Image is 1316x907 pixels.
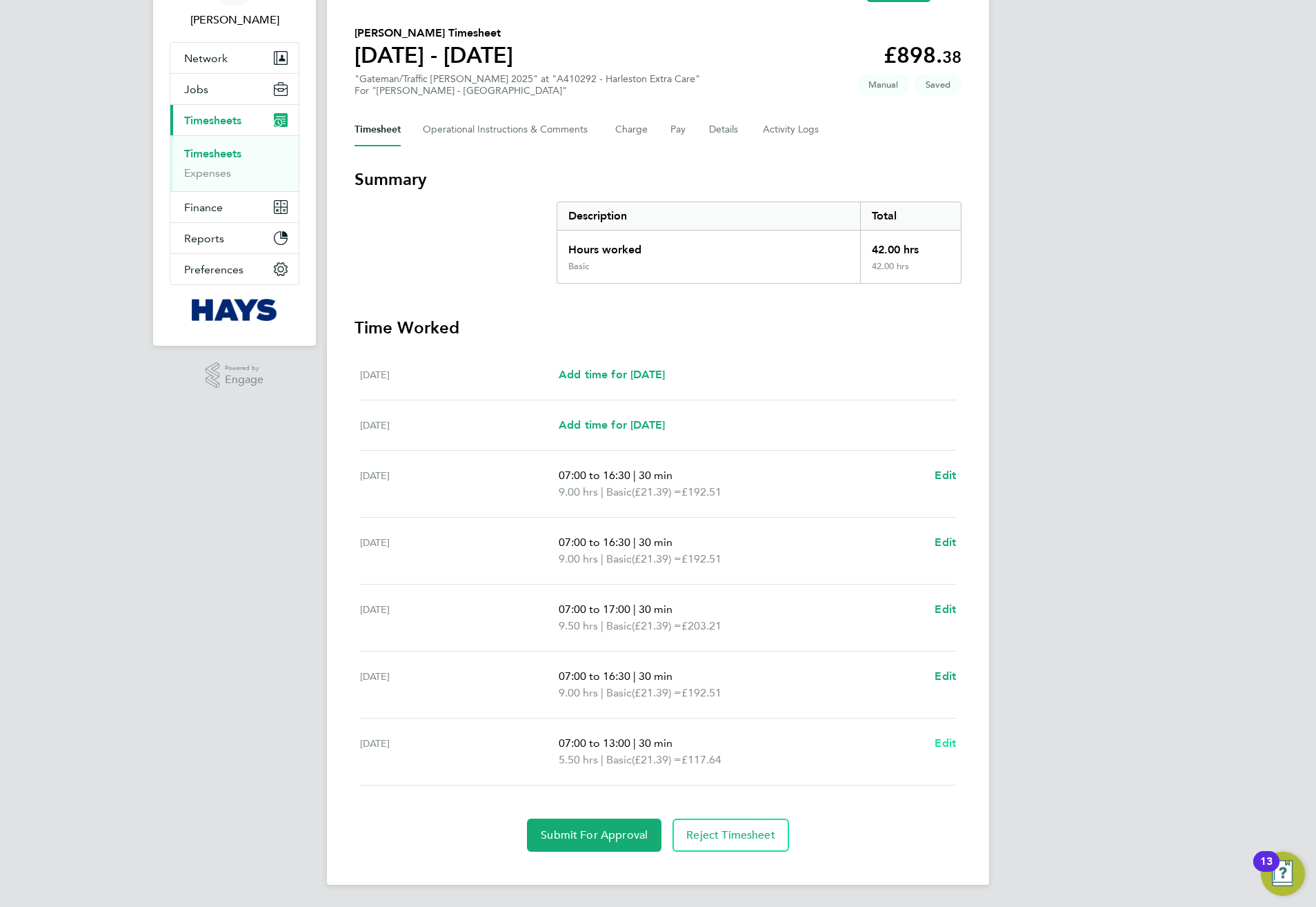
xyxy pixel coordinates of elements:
div: [DATE] [360,367,559,383]
span: (£21.39) = [632,753,681,766]
span: | [633,469,636,482]
span: This timesheet is Saved. [915,73,961,96]
span: 30 min [639,670,672,683]
a: Expenses [184,166,231,179]
span: Edit [935,737,956,750]
span: Reports [184,232,224,245]
span: Network [184,52,228,65]
button: Details [709,113,741,146]
a: Powered byEngage [206,362,264,389]
button: Activity Logs [763,113,821,146]
a: Timesheets [184,147,241,160]
span: Basic [606,618,632,634]
button: Submit For Approval [527,819,661,852]
span: 9.00 hrs [559,485,598,498]
span: | [601,686,604,699]
div: [DATE] [360,467,559,500]
div: Basic [568,261,589,272]
span: Powered by [225,362,263,374]
app-decimal: £898. [884,42,961,68]
span: £203.21 [681,619,721,632]
button: Preferences [170,254,299,284]
span: Add time for [DATE] [559,368,665,381]
span: £192.51 [681,552,721,565]
div: Hours worked [557,231,860,261]
span: 9.50 hrs [559,619,598,632]
span: | [633,603,636,616]
div: Description [557,202,860,230]
span: Reject Timesheet [686,828,775,842]
button: Jobs [170,74,299,104]
button: Finance [170,192,299,222]
span: This timesheet was manually created. [857,73,909,96]
a: Edit [935,601,956,618]
span: (£21.39) = [632,686,681,699]
div: For "[PERSON_NAME] - [GEOGRAPHIC_DATA]" [355,85,700,97]
span: £192.51 [681,686,721,699]
a: Add time for [DATE] [559,417,665,433]
div: Total [860,202,961,230]
span: 07:00 to 16:30 [559,536,630,549]
span: 30 min [639,536,672,549]
span: | [601,619,604,632]
a: Add time for [DATE] [559,367,665,383]
span: Basic [606,685,632,701]
div: [DATE] [360,417,559,433]
span: Submit For Approval [541,828,648,842]
div: Timesheets [170,135,299,191]
div: 42.00 hrs [860,231,961,261]
span: 5.50 hrs [559,753,598,766]
h3: Time Worked [355,317,961,339]
div: [DATE] [360,534,559,567]
span: £117.64 [681,753,721,766]
span: Jobs [184,83,208,96]
span: Engage [225,374,263,386]
span: 07:00 to 17:00 [559,603,630,616]
span: 38 [942,47,961,67]
span: | [633,737,636,750]
span: | [601,753,604,766]
button: Timesheets [170,105,299,135]
span: 9.00 hrs [559,686,598,699]
span: Basic [606,752,632,768]
div: Summary [557,202,961,284]
div: 13 [1260,861,1273,879]
button: Timesheet [355,113,401,146]
button: Open Resource Center, 13 new notifications [1261,852,1305,896]
span: Timesheets [184,114,241,127]
h2: [PERSON_NAME] Timesheet [355,25,513,41]
div: 42.00 hrs [860,261,961,283]
button: Pay [670,113,687,146]
span: (£21.39) = [632,485,681,498]
section: Timesheet [355,168,961,852]
span: | [601,485,604,498]
span: 9.00 hrs [559,552,598,565]
a: Edit [935,668,956,685]
span: (£21.39) = [632,619,681,632]
span: Edit [935,536,956,549]
span: Add time for [DATE] [559,418,665,431]
span: | [633,670,636,683]
span: 07:00 to 13:00 [559,737,630,750]
a: Edit [935,534,956,551]
button: Reports [170,223,299,253]
span: Finance [184,201,223,214]
button: Reject Timesheet [672,819,789,852]
span: 07:00 to 16:30 [559,469,630,482]
a: Edit [935,735,956,752]
span: (£21.39) = [632,552,681,565]
span: 30 min [639,737,672,750]
button: Network [170,43,299,73]
span: £192.51 [681,485,721,498]
span: | [633,536,636,549]
span: Meg Castleton [170,12,299,28]
div: [DATE] [360,668,559,701]
img: hays-logo-retina.png [192,299,278,321]
div: [DATE] [360,601,559,634]
span: 30 min [639,603,672,616]
span: Preferences [184,263,243,276]
span: Edit [935,670,956,683]
h3: Summary [355,168,961,191]
button: Operational Instructions & Comments [423,113,593,146]
span: Edit [935,469,956,482]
